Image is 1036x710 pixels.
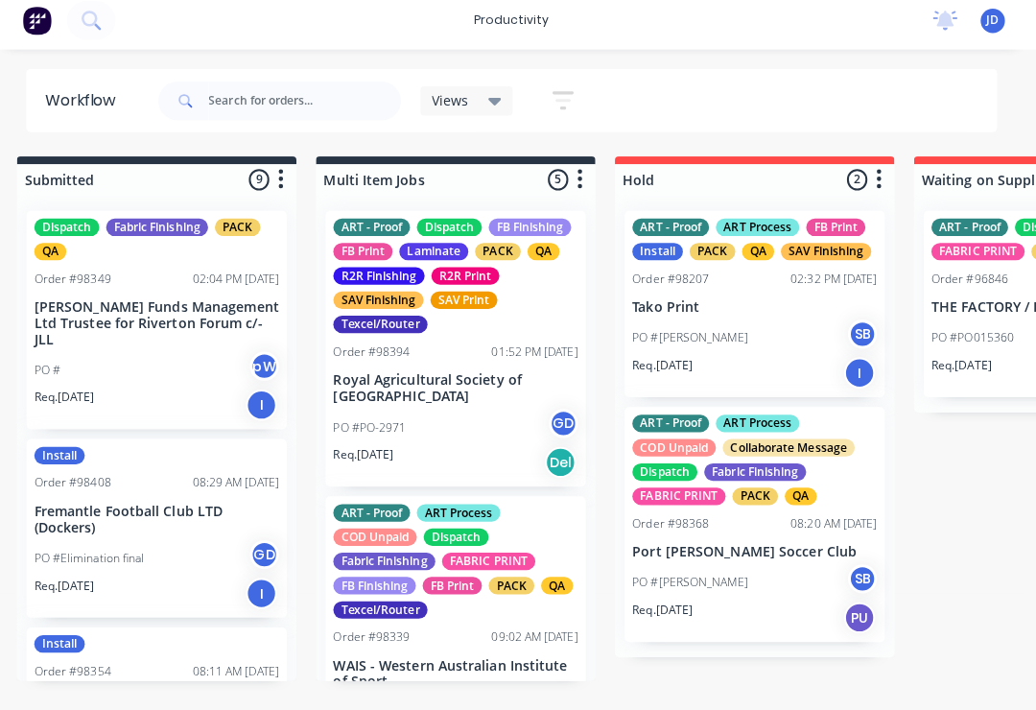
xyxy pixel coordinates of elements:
div: FABRIC PRINT [637,490,729,508]
div: ART Process [719,225,802,242]
div: Install [46,450,96,467]
div: PACK [482,248,527,266]
div: Install [637,248,687,266]
div: SB [850,324,879,353]
div: Order #98408 [46,477,122,494]
div: Install [46,636,96,653]
div: Dispatch [424,225,488,242]
div: PACK [224,225,270,242]
span: JD [987,20,1000,37]
div: I [255,393,286,424]
div: Collaborate Message [726,442,857,460]
div: ART - ProofDispatchFB FinishingFB PrintLaminatePACKQAR2R FinishingR2R PrintSAV FinishingSAV Print... [334,217,591,489]
div: ART - Proof [341,225,417,242]
div: Dispatch [431,531,495,548]
div: R2R Print [438,272,506,290]
p: Req. [DATE] [637,603,696,620]
div: FB Print [809,225,867,242]
div: Order #98394 [341,347,417,365]
div: InstallOrder #9840808:29 AM [DATE]Fremantle Football Club LTD (Dockers)PO #Elimination finalGDReq... [38,442,295,619]
div: Order #98339 [341,629,417,647]
p: Req. [DATE] [932,361,992,378]
div: Fabric Finishing [117,225,218,242]
div: 08:29 AM [DATE] [202,477,288,494]
p: PO # [46,366,72,383]
div: I [846,362,877,392]
div: ART - ProofART ProcessCOD UnpaidCollaborate MessageDispatchFabric FinishingFABRIC PRINTPACKQAOrde... [629,411,886,643]
div: SB [850,566,879,595]
div: GD [554,413,583,441]
p: Req. [DATE] [341,449,401,466]
div: 08:11 AM [DATE] [202,663,288,680]
div: pW [259,356,288,385]
p: PO #[PERSON_NAME] [637,576,751,593]
input: Search for orders... [219,89,409,128]
div: QA [788,490,819,508]
div: Order #98354 [46,663,122,680]
div: COD Unpaid [637,442,719,460]
div: Laminate [407,248,475,266]
div: QA [533,248,565,266]
div: 02:32 PM [DATE] [793,275,879,293]
div: R2R Finishing [341,272,432,290]
div: FABRIC PRINT [932,248,1024,266]
div: COD Unpaid [341,531,424,548]
div: Order #98368 [637,517,713,534]
div: ART - Proof [932,225,1008,242]
div: ART - Proof [637,225,713,242]
div: Dispatch [637,466,701,484]
p: Req. [DATE] [637,361,696,378]
p: PO #PO015360 [932,334,1014,351]
div: 08:20 AM [DATE] [793,517,879,534]
p: [PERSON_NAME] Funds Management Ltd Trustee for Riverton Forum c/- JLL [46,304,288,352]
p: Fremantle Football Club LTD (Dockers) [46,506,288,538]
p: Tako Print [637,304,879,320]
div: SAV Print [437,296,504,314]
div: Dispatch [46,225,110,242]
img: Factory [35,14,63,43]
div: Fabric Finishing [341,555,442,572]
div: ART - Proof [637,418,713,436]
div: PACK [736,490,781,508]
div: 02:04 PM [DATE] [202,275,288,293]
div: 09:02 AM [DATE] [498,629,583,647]
span: Views [439,98,476,118]
div: Texcel/Router [341,603,435,620]
div: FB Finishing [495,225,577,242]
p: Req. [DATE] [46,579,106,596]
p: Port [PERSON_NAME] Soccer Club [637,546,879,562]
div: ART - ProofART ProcessFB PrintInstallPACKQASAV FinishingOrder #9820702:32 PM [DATE]Tako PrintPO #... [629,217,886,401]
p: PO #PO-2971 [341,422,413,439]
div: PACK [694,248,739,266]
div: FB Print [341,248,400,266]
div: Order #98349 [46,275,122,293]
div: QA [547,579,578,596]
p: WAIS - Western Australian Institute of Sport [341,658,583,691]
div: productivity [472,14,565,43]
div: Order #96846 [932,275,1008,293]
div: QA [46,248,78,266]
div: I [255,580,286,610]
div: GD [259,542,288,571]
p: PO #Elimination final [46,552,154,569]
div: SAV Finishing [341,296,431,314]
div: Workflow [58,97,136,120]
div: PACK [495,579,540,596]
div: PU [846,603,877,634]
p: PO #[PERSON_NAME] [637,334,751,351]
div: ART - Proof [341,507,417,524]
p: Req. [DATE] [46,392,106,410]
div: SAV Finishing [784,248,873,266]
div: ART Process [719,418,802,436]
div: ART Process [424,507,506,524]
div: 01:52 PM [DATE] [498,347,583,365]
div: Del [551,450,581,481]
div: QA [745,248,777,266]
div: Order #98207 [637,275,713,293]
p: Royal Agricultural Society of [GEOGRAPHIC_DATA] [341,376,583,409]
div: DispatchFabric FinishingPACKQAOrder #9834902:04 PM [DATE][PERSON_NAME] Funds Management Ltd Trust... [38,217,295,433]
div: Fabric Finishing [708,466,809,484]
div: FB Print [430,579,488,596]
div: Texcel/Router [341,320,435,338]
div: FABRIC PRINT [449,555,541,572]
